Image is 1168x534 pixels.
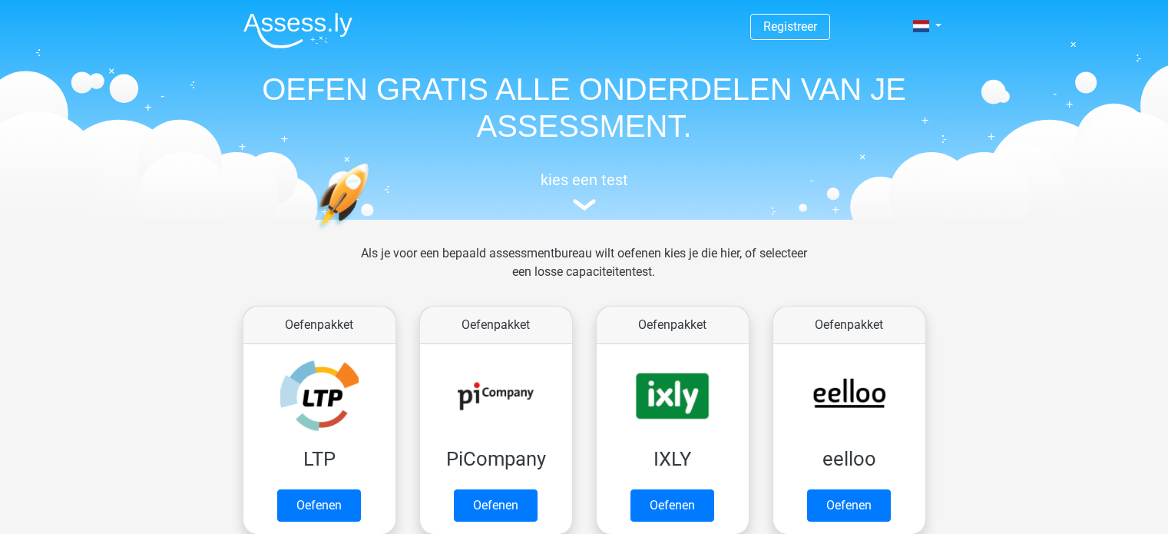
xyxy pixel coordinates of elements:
a: Oefenen [454,489,538,522]
h5: kies een test [231,171,938,189]
div: Als je voor een bepaald assessmentbureau wilt oefenen kies je die hier, of selecteer een losse ca... [349,244,819,300]
a: Oefenen [630,489,714,522]
img: Assessly [243,12,352,48]
a: Registreer [763,19,817,34]
img: assessment [573,199,596,211]
a: Oefenen [807,489,891,522]
img: oefenen [316,163,428,302]
a: kies een test [231,171,938,211]
a: Oefenen [277,489,361,522]
h1: OEFEN GRATIS ALLE ONDERDELEN VAN JE ASSESSMENT. [231,71,938,144]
